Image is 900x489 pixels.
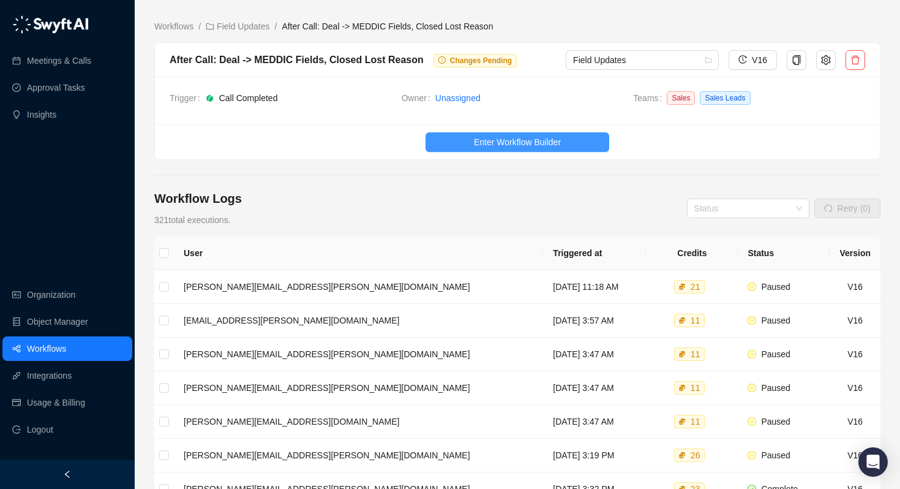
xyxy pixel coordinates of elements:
[170,91,205,105] span: Trigger
[830,237,880,270] th: Version
[688,348,703,360] div: 11
[154,215,231,225] span: 321 total executions.
[847,383,863,393] span: V 16
[543,439,646,472] td: [DATE] 3:19 PM
[27,282,75,307] a: Organization
[219,93,278,103] span: Call Completed
[729,50,777,70] button: V16
[27,390,85,415] a: Usage & Billing
[847,349,863,359] span: V 16
[543,304,646,338] td: [DATE] 3:57 AM
[174,270,543,304] td: [PERSON_NAME][EMAIL_ADDRESS][PERSON_NAME][DOMAIN_NAME]
[27,417,53,442] span: Logout
[761,450,790,460] span: Paused
[174,338,543,371] td: [PERSON_NAME][EMAIL_ADDRESS][PERSON_NAME][DOMAIN_NAME]
[688,449,703,461] div: 26
[761,316,790,325] span: Paused
[748,282,756,291] span: pause-circle
[814,199,880,218] button: Retry (0)
[174,237,543,270] th: User
[543,371,646,405] td: [DATE] 3:47 AM
[761,349,790,359] span: Paused
[748,451,756,460] span: pause-circle
[63,470,72,479] span: left
[738,55,747,64] span: history
[27,363,72,388] a: Integrations
[688,415,703,428] div: 11
[27,75,85,100] a: Approval Tasks
[752,53,767,67] span: V16
[748,316,756,325] span: pause-circle
[174,439,543,472] td: [PERSON_NAME][EMAIL_ADDRESS][PERSON_NAME][DOMAIN_NAME]
[155,132,880,152] a: Enter Workflow Builder
[646,237,738,270] th: Credits
[700,91,750,105] span: Sales Leads
[27,309,88,334] a: Object Manager
[170,52,424,67] div: After Call: Deal -> MEDDIC Fields, Closed Lost Reason
[847,316,863,325] span: V 16
[543,270,646,304] td: [DATE] 11:18 AM
[174,371,543,405] td: [PERSON_NAME][EMAIL_ADDRESS][PERSON_NAME][DOMAIN_NAME]
[667,91,695,105] span: Sales
[792,55,801,65] span: copy
[174,304,543,338] td: [EMAIL_ADDRESS][PERSON_NAME][DOMAIN_NAME]
[450,56,512,65] span: Changes Pending
[435,91,481,105] a: Unassigned
[847,282,863,292] span: V 16
[12,425,21,434] span: logout
[761,282,790,292] span: Paused
[27,48,91,73] a: Meetings & Calls
[850,55,860,65] span: delete
[27,102,56,127] a: Insights
[543,237,646,270] th: Triggered at
[154,190,242,207] h4: Workflow Logs
[821,55,831,65] span: setting
[206,22,214,31] span: folder
[748,350,756,358] span: pause-circle
[174,405,543,439] td: [PERSON_NAME][EMAIL_ADDRESS][DOMAIN_NAME]
[402,91,435,105] span: Owner
[27,336,66,361] a: Workflows
[426,132,609,152] button: Enter Workflow Builder
[543,405,646,439] td: [DATE] 3:47 AM
[748,384,756,392] span: pause-circle
[761,417,790,426] span: Paused
[205,94,214,103] img: grain-rgTwWAhv.png
[761,383,790,393] span: Paused
[438,56,446,64] span: info-circle
[748,417,756,426] span: pause-circle
[12,15,89,34] img: logo-05li4sbe.png
[738,237,830,270] th: Status
[573,51,711,69] span: Field Updates
[688,314,703,327] div: 11
[274,20,277,33] li: /
[847,417,863,426] span: V 16
[688,382,703,394] div: 11
[543,338,646,371] td: [DATE] 3:47 AM
[203,20,272,33] a: folder Field Updates
[858,447,888,477] div: Open Intercom Messenger
[282,21,493,31] span: After Call: Deal -> MEDDIC Fields, Closed Lost Reason
[633,91,667,110] span: Teams
[688,281,703,293] div: 21
[474,135,561,149] span: Enter Workflow Builder
[198,20,201,33] li: /
[152,20,196,33] a: Workflows
[847,450,863,460] span: V 16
